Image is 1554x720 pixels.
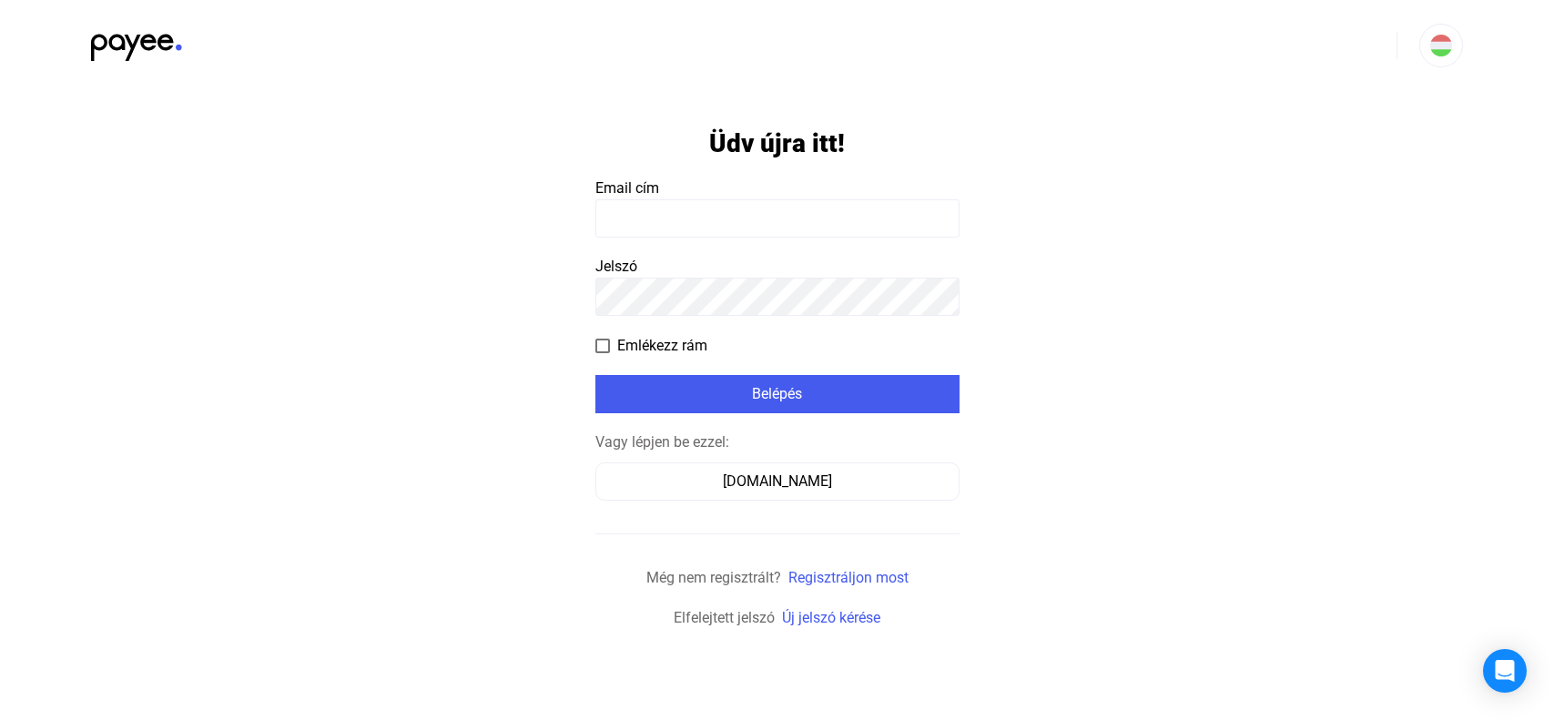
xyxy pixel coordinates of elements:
[601,383,954,405] div: Belépés
[709,127,845,159] h1: Üdv újra itt!
[595,258,637,275] span: Jelszó
[602,471,953,492] div: [DOMAIN_NAME]
[595,375,960,413] button: Belépés
[595,431,960,453] div: Vagy lépjen be ezzel:
[1419,24,1463,67] button: HU
[1483,649,1527,693] div: Open Intercom Messenger
[674,609,775,626] span: Elfelejtett jelszó
[782,609,880,626] a: Új jelszó kérése
[617,335,707,357] span: Emlékezz rám
[595,462,960,501] button: [DOMAIN_NAME]
[646,569,781,586] span: Még nem regisztrált?
[1430,35,1452,56] img: HU
[595,179,659,197] span: Email cím
[91,24,182,61] img: black-payee-blue-dot.svg
[595,472,960,490] a: [DOMAIN_NAME]
[788,569,909,586] a: Regisztráljon most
